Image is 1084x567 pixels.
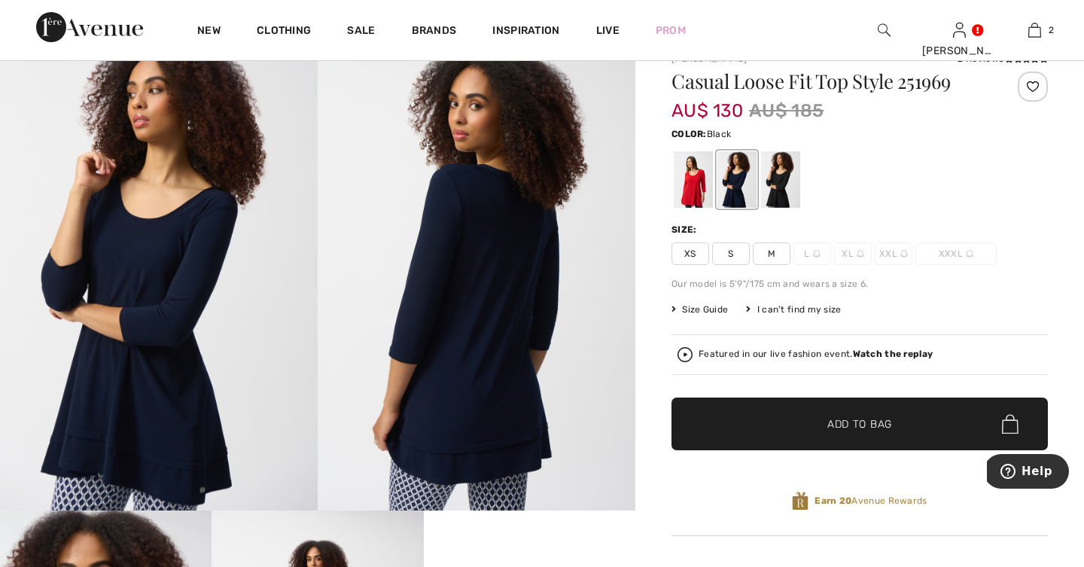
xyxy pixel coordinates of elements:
img: Bag.svg [1002,414,1019,434]
img: Watch the replay [677,347,693,362]
a: Sign In [953,23,966,37]
a: Sale [347,24,375,40]
button: Add to Bag [671,398,1048,450]
div: Radiant red [674,151,713,208]
span: M [753,242,790,265]
div: I can't find my size [746,303,841,316]
img: 1ère Avenue [36,12,143,42]
span: Avenue Rewards [815,494,927,508]
h1: Casual Loose Fit Top Style 251969 [671,72,985,91]
img: Casual Loose Fit Top Style 251969. 2 [318,34,635,511]
span: Size Guide [671,303,728,316]
a: Brands [412,24,457,40]
span: L [793,242,831,265]
a: Clothing [257,24,311,40]
span: Add to Bag [827,416,892,432]
div: [PERSON_NAME] [922,43,996,59]
img: My Info [953,21,966,39]
img: My Bag [1028,21,1041,39]
div: Our model is 5'9"/175 cm and wears a size 6. [671,277,1048,291]
span: Black [707,129,732,139]
a: 2 [997,21,1071,39]
img: ring-m.svg [966,250,973,258]
span: S [712,242,750,265]
a: New [197,24,221,40]
img: search the website [878,21,891,39]
span: XXL [875,242,912,265]
strong: Watch the replay [853,349,933,359]
span: XXXL [915,242,997,265]
div: Black [761,151,800,208]
div: Featured in our live fashion event. [699,349,933,359]
div: Size: [671,223,700,236]
span: XS [671,242,709,265]
span: Inspiration [492,24,559,40]
img: ring-m.svg [857,250,864,258]
img: Avenue Rewards [792,491,808,511]
strong: Earn 20 [815,495,851,506]
span: Color: [671,129,707,139]
a: Live [596,23,620,38]
img: ring-m.svg [900,250,908,258]
iframe: Opens a widget where you can find more information [987,454,1069,492]
img: ring-m.svg [813,250,821,258]
span: XL [834,242,872,265]
div: Midnight Blue [717,151,757,208]
span: 2 [1049,23,1054,37]
a: Prom [656,23,686,38]
span: AU$ 185 [749,97,824,124]
span: AU$ 130 [671,85,743,121]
